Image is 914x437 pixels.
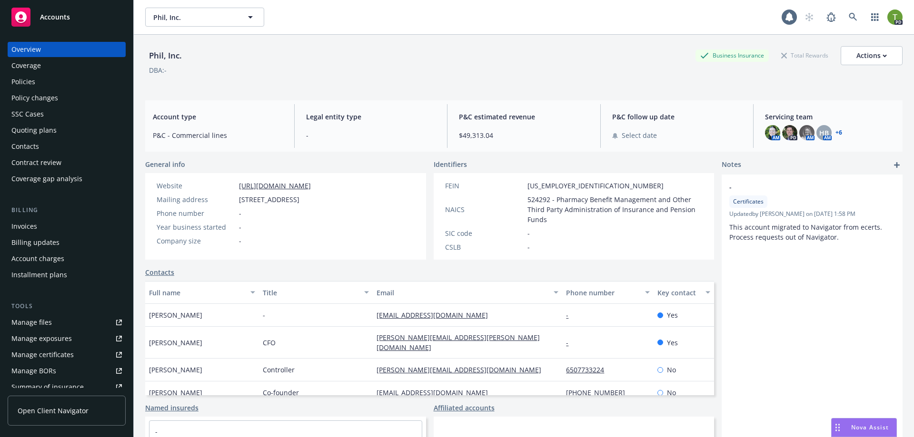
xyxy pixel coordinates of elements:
[527,181,664,191] span: [US_EMPLOYER_IDENTIFICATION_NUMBER]
[841,46,903,65] button: Actions
[831,418,897,437] button: Nova Assist
[149,388,202,398] span: [PERSON_NAME]
[765,125,780,140] img: photo
[153,112,283,122] span: Account type
[157,181,235,191] div: Website
[153,130,283,140] span: P&C - Commercial lines
[832,418,844,437] div: Drag to move
[149,65,167,75] div: DBA: -
[149,338,202,348] span: [PERSON_NAME]
[8,123,126,138] a: Quoting plans
[459,112,589,122] span: P&C estimated revenue
[11,235,60,250] div: Billing updates
[306,130,436,140] span: -
[11,347,74,362] div: Manage certificates
[835,130,842,136] a: +6
[445,228,524,238] div: SIC code
[8,42,126,57] a: Overview
[566,288,639,298] div: Phone number
[819,128,829,138] span: HB
[8,315,126,330] a: Manage files
[263,288,358,298] div: Title
[566,311,576,320] a: -
[8,74,126,89] a: Policies
[566,365,612,374] a: 6507733224
[799,125,815,140] img: photo
[263,365,295,375] span: Controller
[729,210,895,218] span: Updated by [PERSON_NAME] on [DATE] 1:58 PM
[865,8,884,27] a: Switch app
[239,208,241,218] span: -
[8,363,126,379] a: Manage BORs
[8,219,126,234] a: Invoices
[844,8,863,27] a: Search
[8,4,126,30] a: Accounts
[11,219,37,234] div: Invoices
[11,331,72,346] div: Manage exposures
[11,58,41,73] div: Coverage
[11,315,52,330] div: Manage files
[566,388,633,397] a: [PHONE_NUMBER]
[11,139,39,154] div: Contacts
[11,363,56,379] div: Manage BORs
[729,182,870,192] span: -
[11,251,64,266] div: Account charges
[654,281,714,304] button: Key contact
[8,331,126,346] span: Manage exposures
[145,267,174,277] a: Contacts
[8,379,126,395] a: Summary of insurance
[851,423,889,431] span: Nova Assist
[562,281,653,304] button: Phone number
[11,267,67,282] div: Installment plans
[306,112,436,122] span: Legal entity type
[11,379,84,395] div: Summary of insurance
[434,159,467,169] span: Identifiers
[153,12,236,22] span: Phil, Inc.
[657,288,700,298] div: Key contact
[566,338,576,347] a: -
[11,74,35,89] div: Policies
[856,47,887,65] div: Actions
[8,155,126,170] a: Contract review
[459,130,589,140] span: $49,313.04
[822,8,841,27] a: Report a Bug
[434,403,495,413] a: Affiliated accounts
[157,194,235,204] div: Mailing address
[11,90,58,106] div: Policy changes
[8,139,126,154] a: Contacts
[527,228,530,238] span: -
[239,222,241,232] span: -
[11,155,61,170] div: Contract review
[8,267,126,282] a: Installment plans
[377,311,496,320] a: [EMAIL_ADDRESS][DOMAIN_NAME]
[11,107,44,122] div: SSC Cases
[145,49,186,62] div: Phil, Inc.
[800,8,819,27] a: Start snowing
[622,130,657,140] span: Select date
[722,175,903,250] div: -CertificatesUpdatedby [PERSON_NAME] on [DATE] 1:58 PMThis account migrated to Navigator from ece...
[8,58,126,73] a: Coverage
[263,310,265,320] span: -
[263,338,276,348] span: CFO
[667,310,678,320] span: Yes
[612,112,742,122] span: P&C follow up date
[527,242,530,252] span: -
[891,159,903,171] a: add
[8,301,126,311] div: Tools
[40,13,70,21] span: Accounts
[145,403,199,413] a: Named insureds
[145,159,185,169] span: General info
[527,194,703,224] span: 524292 - Pharmacy Benefit Management and Other Third Party Administration of Insurance and Pensio...
[157,222,235,232] div: Year business started
[157,236,235,246] div: Company size
[145,281,259,304] button: Full name
[8,90,126,106] a: Policy changes
[765,112,895,122] span: Servicing team
[8,107,126,122] a: SSC Cases
[259,281,373,304] button: Title
[377,365,549,374] a: [PERSON_NAME][EMAIL_ADDRESS][DOMAIN_NAME]
[263,388,299,398] span: Co-founder
[377,288,548,298] div: Email
[8,347,126,362] a: Manage certificates
[8,171,126,186] a: Coverage gap analysis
